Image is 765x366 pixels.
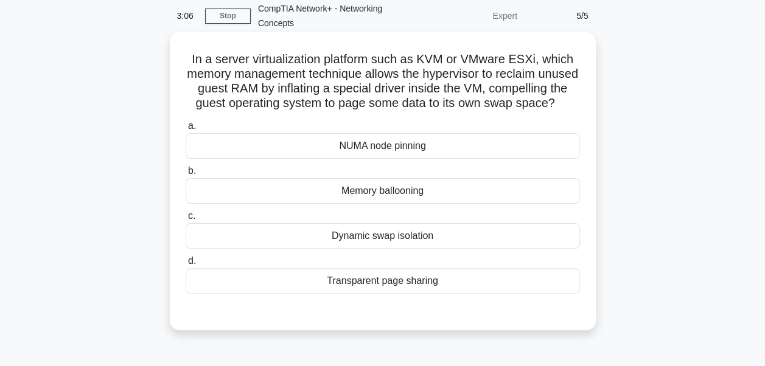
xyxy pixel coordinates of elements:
[186,178,580,204] div: Memory ballooning
[188,120,196,131] span: a.
[205,9,251,24] a: Stop
[188,210,195,221] span: c.
[186,133,580,159] div: NUMA node pinning
[525,4,596,28] div: 5/5
[170,4,205,28] div: 3:06
[186,223,580,249] div: Dynamic swap isolation
[184,52,581,111] h5: In a server virtualization platform such as KVM or VMware ESXi, which memory management technique...
[186,268,580,294] div: Transparent page sharing
[188,255,196,266] span: d.
[418,4,525,28] div: Expert
[188,165,196,176] span: b.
